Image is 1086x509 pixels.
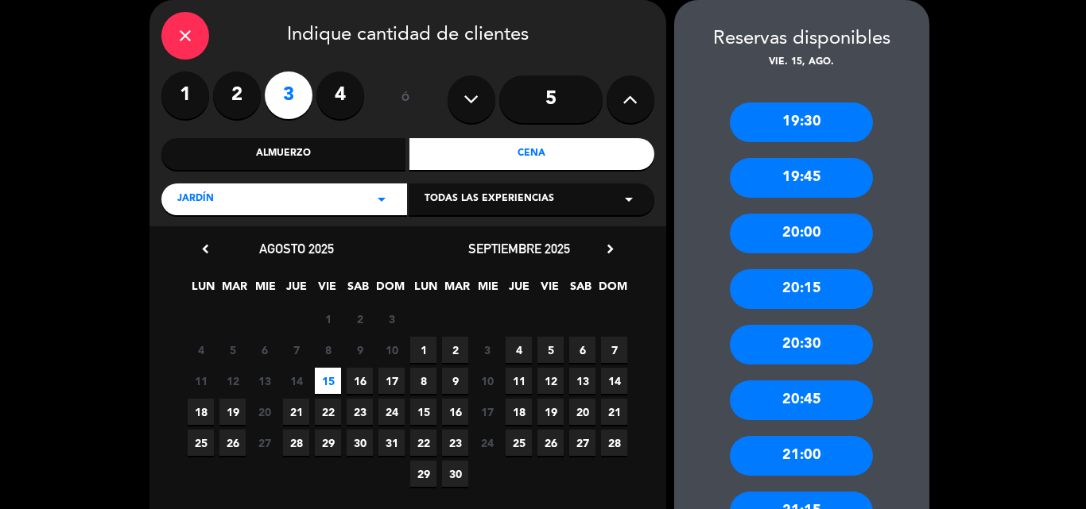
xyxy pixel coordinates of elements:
[425,191,554,207] span: Todas las experiencias
[315,337,341,363] span: 8
[259,241,334,256] span: agosto 2025
[409,138,654,170] div: Cena
[347,430,373,456] span: 30
[537,368,564,394] span: 12
[347,368,373,394] span: 16
[252,277,278,303] span: MIE
[730,269,873,309] div: 20:15
[506,337,532,363] span: 4
[177,191,214,207] span: Jardín
[219,430,246,456] span: 26
[316,71,364,119] label: 4
[376,277,402,303] span: DOM
[474,399,500,425] span: 17
[602,241,619,257] i: chevron_right
[730,436,873,476] div: 21:00
[730,158,873,198] div: 19:45
[730,325,873,364] div: 20:30
[315,399,341,425] span: 22
[283,277,309,303] span: JUE
[378,306,405,332] span: 3
[347,399,373,425] span: 23
[314,277,340,303] span: VIE
[569,337,595,363] span: 6
[190,277,216,303] span: LUN
[378,368,405,394] span: 17
[537,399,564,425] span: 19
[188,399,214,425] span: 18
[601,368,627,394] span: 14
[413,277,439,303] span: LUN
[730,380,873,420] div: 20:45
[251,430,277,456] span: 27
[619,190,638,209] i: arrow_drop_down
[315,306,341,332] span: 1
[188,430,214,456] span: 25
[569,430,595,456] span: 27
[474,430,500,456] span: 24
[537,337,564,363] span: 5
[251,337,277,363] span: 6
[569,399,595,425] span: 20
[730,102,873,142] div: 19:30
[410,337,436,363] span: 1
[176,26,195,45] i: close
[601,399,627,425] span: 21
[537,277,563,303] span: VIE
[380,71,432,127] div: ó
[283,399,309,425] span: 21
[474,337,500,363] span: 3
[265,71,312,119] label: 3
[378,399,405,425] span: 24
[347,306,373,332] span: 2
[506,277,532,303] span: JUE
[468,241,570,256] span: septiembre 2025
[410,399,436,425] span: 15
[569,368,595,394] span: 13
[378,337,405,363] span: 10
[188,368,214,394] span: 11
[161,71,209,119] label: 1
[601,337,627,363] span: 7
[161,12,654,60] div: Indique cantidad de clientes
[219,368,246,394] span: 12
[221,277,247,303] span: MAR
[410,461,436,487] span: 29
[442,461,468,487] span: 30
[219,337,246,363] span: 5
[568,277,594,303] span: SAB
[315,430,341,456] span: 29
[251,399,277,425] span: 20
[347,337,373,363] span: 9
[601,430,627,456] span: 28
[188,337,214,363] span: 4
[219,399,246,425] span: 19
[442,399,468,425] span: 16
[442,368,468,394] span: 9
[674,24,929,55] div: Reservas disponibles
[213,71,261,119] label: 2
[197,241,214,257] i: chevron_left
[315,368,341,394] span: 15
[674,55,929,71] div: vie. 15, ago.
[506,368,532,394] span: 11
[410,430,436,456] span: 22
[283,337,309,363] span: 7
[410,368,436,394] span: 8
[345,277,371,303] span: SAB
[161,138,406,170] div: Almuerzo
[283,430,309,456] span: 28
[475,277,501,303] span: MIE
[474,368,500,394] span: 10
[283,368,309,394] span: 14
[372,190,391,209] i: arrow_drop_down
[378,430,405,456] span: 31
[537,430,564,456] span: 26
[506,399,532,425] span: 18
[444,277,470,303] span: MAR
[251,368,277,394] span: 13
[506,430,532,456] span: 25
[599,277,625,303] span: DOM
[442,337,468,363] span: 2
[442,430,468,456] span: 23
